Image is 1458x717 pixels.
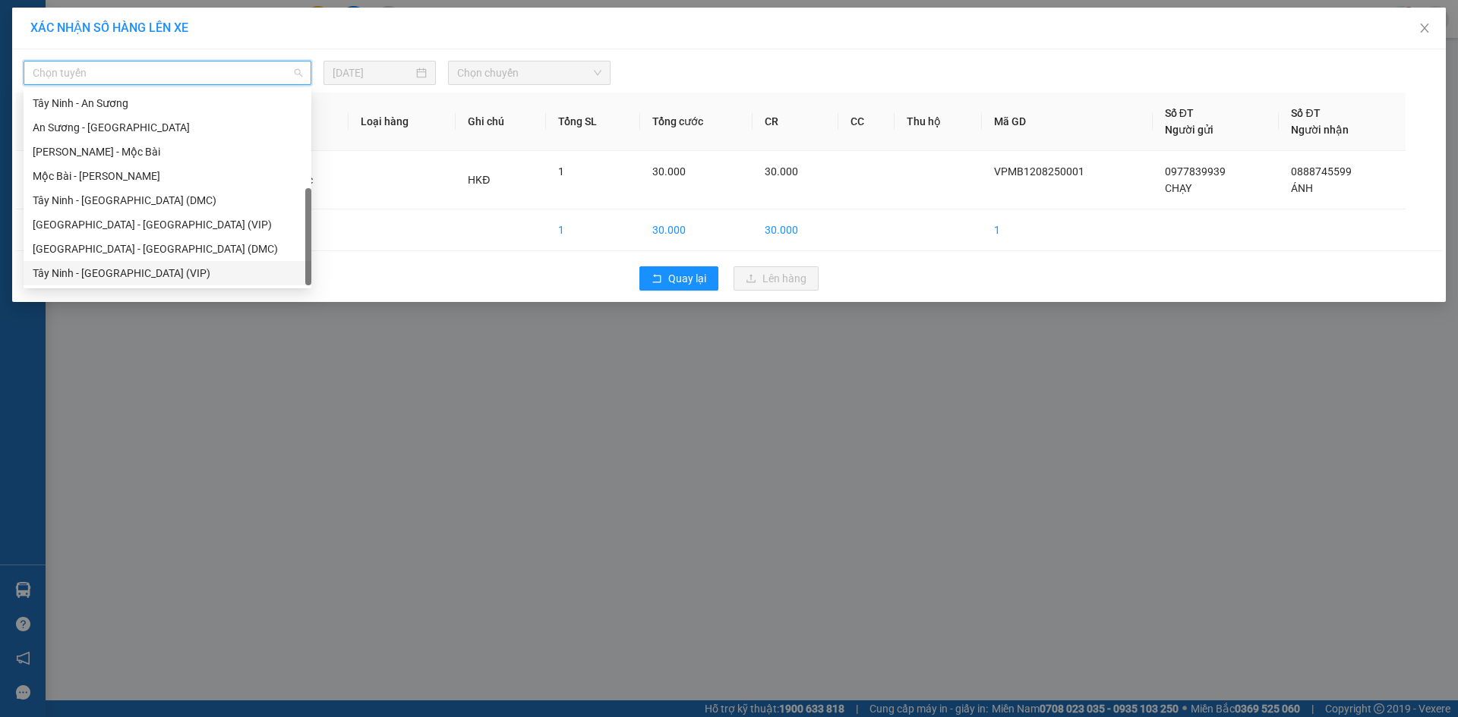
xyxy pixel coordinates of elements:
[1165,107,1194,119] span: Số ĐT
[982,93,1153,151] th: Mã GD
[33,216,302,233] div: [GEOGRAPHIC_DATA] - [GEOGRAPHIC_DATA] (VIP)
[19,19,95,95] img: logo.jpg
[16,93,81,151] th: STT
[24,237,311,261] div: Sài Gòn - Tây Ninh (DMC)
[142,56,635,75] li: Hotline: 1900 8153
[668,270,706,287] span: Quay lại
[640,209,752,251] td: 30.000
[546,93,640,151] th: Tổng SL
[1291,107,1320,119] span: Số ĐT
[142,37,635,56] li: [STREET_ADDRESS][PERSON_NAME]. [GEOGRAPHIC_DATA], Tỉnh [GEOGRAPHIC_DATA]
[639,266,718,291] button: rollbackQuay lại
[468,174,490,186] span: HKĐ
[276,151,349,209] td: Khác
[1291,165,1352,178] span: 0888745599
[24,115,311,140] div: An Sương - Tây Ninh
[24,188,311,212] div: Tây Ninh - Sài Gòn (DMC)
[33,61,302,84] span: Chọn tuyến
[994,165,1084,178] span: VPMB1208250001
[753,93,838,151] th: CR
[838,93,895,151] th: CC
[333,64,413,81] input: 12/08/2025
[24,164,311,188] div: Mộc Bài - Hồ Chí Minh
[1165,182,1191,194] span: CHẠY
[276,93,349,151] th: ĐVT
[546,209,640,251] td: 1
[753,209,838,251] td: 30.000
[456,93,546,151] th: Ghi chú
[16,151,81,209] td: 1
[24,140,311,164] div: Hồ Chí Minh - Mộc Bài
[652,165,686,178] span: 30.000
[1403,8,1446,50] button: Close
[349,93,456,151] th: Loại hàng
[33,241,302,257] div: [GEOGRAPHIC_DATA] - [GEOGRAPHIC_DATA] (DMC)
[895,93,982,151] th: Thu hộ
[33,119,302,136] div: An Sương - [GEOGRAPHIC_DATA]
[652,273,662,285] span: rollback
[33,192,302,209] div: Tây Ninh - [GEOGRAPHIC_DATA] (DMC)
[24,261,311,285] div: Tây Ninh - Sài Gòn (VIP)
[33,143,302,160] div: [PERSON_NAME] - Mộc Bài
[558,165,564,178] span: 1
[33,265,302,281] div: Tây Ninh - [GEOGRAPHIC_DATA] (VIP)
[982,209,1153,251] td: 1
[640,93,752,151] th: Tổng cước
[33,95,302,112] div: Tây Ninh - An Sương
[30,20,188,35] span: XÁC NHẬN SỐ HÀNG LÊN XE
[33,168,302,184] div: Mộc Bài - [PERSON_NAME]
[1291,182,1313,194] span: ÁNH
[24,212,311,237] div: Sài Gòn - Tây Ninh (VIP)
[1165,124,1213,136] span: Người gửi
[24,91,311,115] div: Tây Ninh - An Sương
[1291,124,1349,136] span: Người nhận
[1419,22,1431,34] span: close
[19,110,179,135] b: GỬI : PV Mộc Bài
[734,266,819,291] button: uploadLên hàng
[1165,165,1226,178] span: 0977839939
[765,165,798,178] span: 30.000
[457,61,601,84] span: Chọn chuyến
